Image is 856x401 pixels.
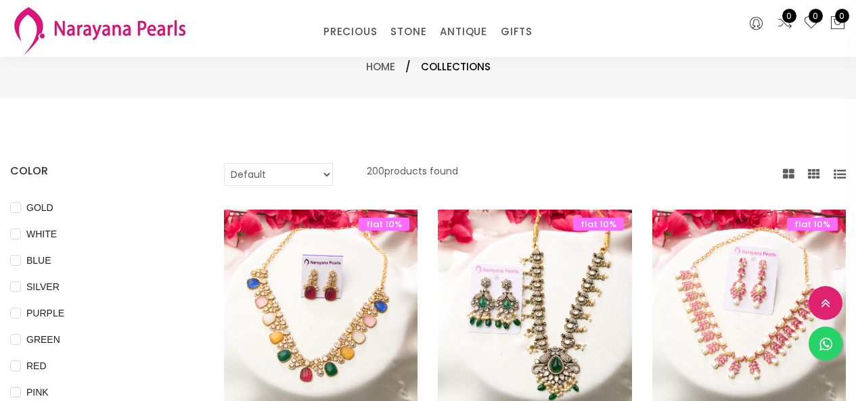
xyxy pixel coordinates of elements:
a: 0 [777,15,793,32]
span: WHITE [21,227,62,241]
span: RED [21,358,52,373]
span: PURPLE [21,306,70,321]
span: / [405,59,411,75]
span: 0 [835,9,849,23]
a: STONE [390,22,426,42]
span: SILVER [21,279,65,294]
a: Home [366,60,395,74]
a: PRECIOUS [323,22,377,42]
a: ANTIQUE [440,22,487,42]
span: flat 10% [787,218,838,231]
span: 0 [809,9,823,23]
span: 0 [782,9,796,23]
span: GREEN [21,332,66,347]
h4: COLOR [10,163,183,179]
button: 0 [830,15,846,32]
span: flat 10% [359,218,409,231]
span: PINK [21,385,54,400]
span: GOLD [21,200,59,215]
span: BLUE [21,253,57,268]
span: flat 10% [573,218,624,231]
a: 0 [803,15,819,32]
a: GIFTS [501,22,533,42]
span: Collections [421,59,491,75]
p: 200 products found [367,163,458,186]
